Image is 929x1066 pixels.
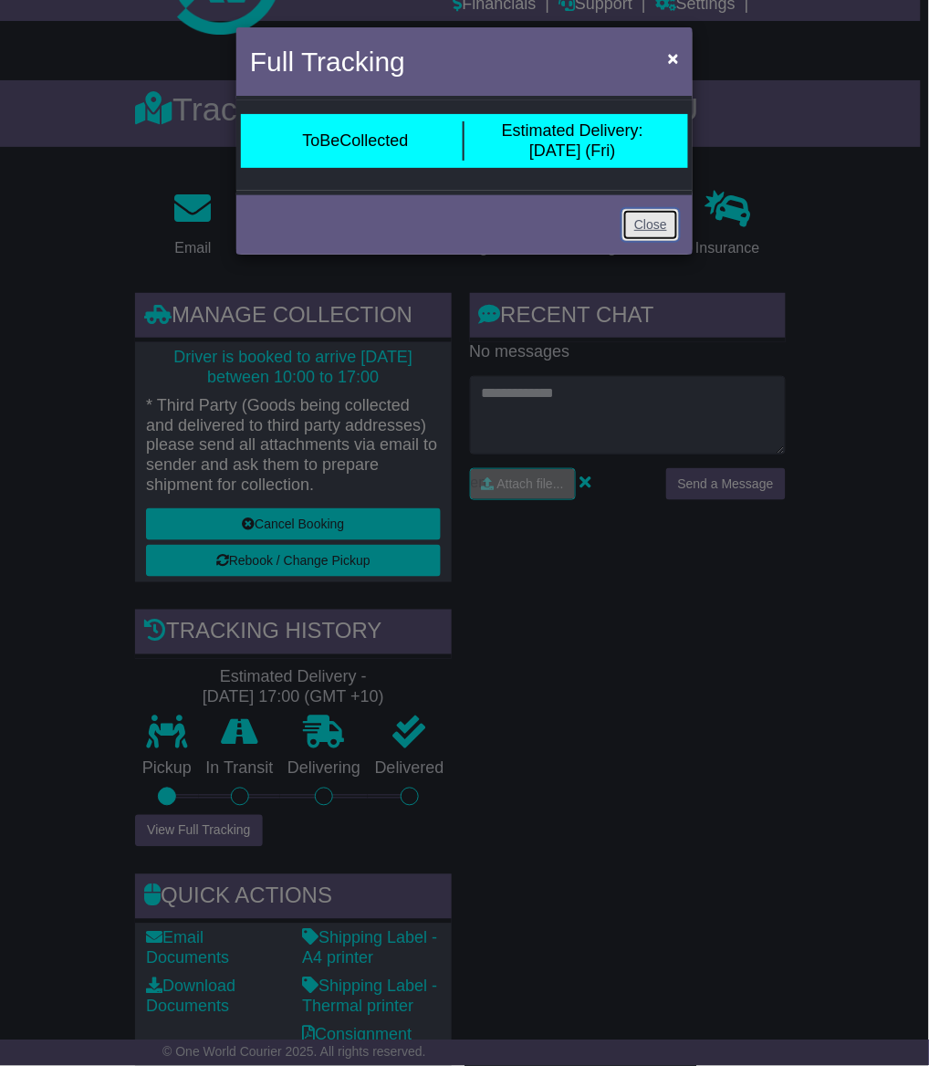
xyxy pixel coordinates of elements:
[659,39,688,77] button: Close
[302,131,408,152] div: ToBeCollected
[502,121,643,140] span: Estimated Delivery:
[502,121,643,161] div: [DATE] (Fri)
[622,209,679,241] a: Close
[250,41,405,82] h4: Full Tracking
[668,47,679,68] span: ×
